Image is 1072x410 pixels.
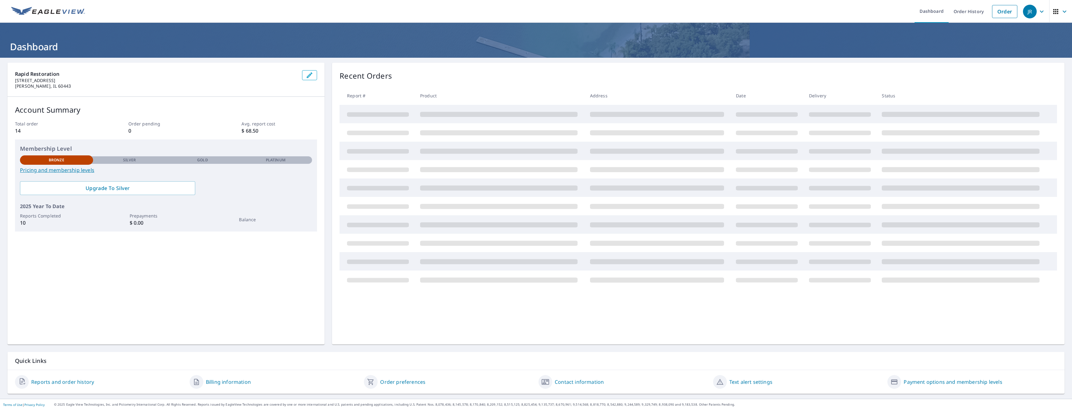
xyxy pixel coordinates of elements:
[54,402,1069,407] p: © 2025 Eagle View Technologies, Inc. and Pictometry International Corp. All Rights Reserved. Repo...
[15,357,1057,365] p: Quick Links
[20,181,195,195] a: Upgrade To Silver
[241,127,317,134] p: $ 68.50
[992,5,1017,18] a: Order
[7,40,1065,53] h1: Dashboard
[877,86,1047,105] th: Status
[555,378,604,386] a: Contact information
[197,157,208,163] p: Gold
[239,216,312,223] p: Balance
[266,157,285,163] p: Platinum
[20,144,312,153] p: Membership Level
[206,378,251,386] a: Billing information
[123,157,136,163] p: Silver
[904,378,1002,386] a: Payment options and membership levels
[340,70,392,81] p: Recent Orders
[731,86,804,105] th: Date
[15,83,297,89] p: [PERSON_NAME], IL 60443
[340,86,415,105] th: Report #
[20,219,93,227] p: 10
[380,378,425,386] a: Order preferences
[1023,5,1037,18] div: JR
[15,78,297,83] p: [STREET_ADDRESS]
[15,120,91,127] p: Total order
[729,378,772,386] a: Text alert settings
[15,70,297,78] p: Rapid Restoration
[804,86,877,105] th: Delivery
[31,378,94,386] a: Reports and order history
[20,212,93,219] p: Reports Completed
[128,120,204,127] p: Order pending
[585,86,731,105] th: Address
[3,403,22,407] a: Terms of Use
[128,127,204,134] p: 0
[130,219,203,227] p: $ 0.00
[3,403,45,407] p: |
[25,185,190,192] span: Upgrade To Silver
[24,403,45,407] a: Privacy Policy
[15,104,317,115] p: Account Summary
[241,120,317,127] p: Avg. report cost
[415,86,585,105] th: Product
[20,203,312,210] p: 2025 Year To Date
[49,157,64,163] p: Bronze
[11,7,85,16] img: EV Logo
[20,166,312,174] a: Pricing and membership levels
[130,212,203,219] p: Prepayments
[15,127,91,134] p: 14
